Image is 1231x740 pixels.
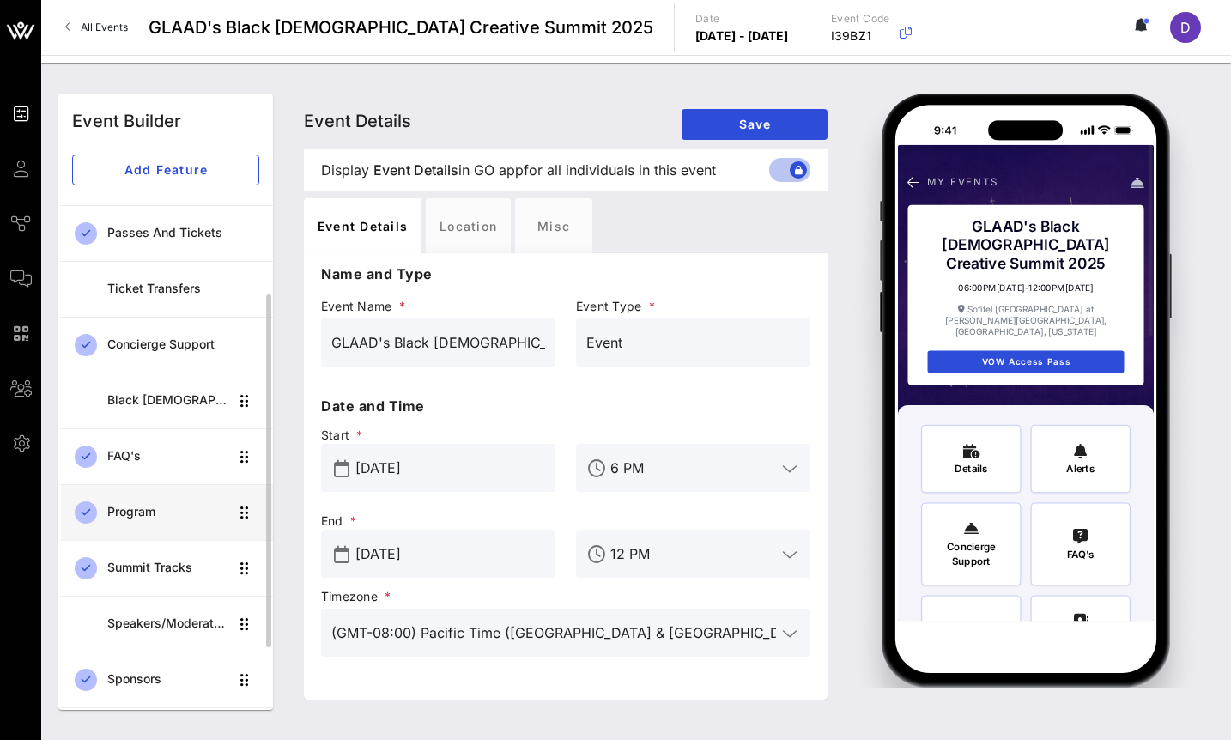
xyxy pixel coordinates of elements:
span: Event Details [373,160,458,180]
div: Concierge Support [107,337,259,352]
input: Start Time [610,454,776,482]
div: Black [DEMOGRAPHIC_DATA] Creative Summit 2025 [107,393,228,408]
p: Date [695,10,789,27]
a: Sponsors [58,652,273,707]
div: FAQ's [107,449,228,464]
input: End Time [610,540,776,567]
div: D [1170,12,1201,43]
a: Passes and Tickets [58,205,273,261]
a: All Events [55,14,138,41]
span: Save [695,117,814,131]
div: Program [107,505,228,519]
a: FAQ's [58,428,273,484]
span: Event Name [321,298,555,315]
a: Summit Tracks [58,540,273,596]
p: [DATE] - [DATE] [695,27,789,45]
span: Start [321,427,555,444]
p: Event Code [831,10,890,27]
span: Event Type [576,298,810,315]
span: D [1180,19,1191,36]
div: Sponsors [107,672,228,687]
span: End [321,513,555,530]
a: Ticket Transfers [58,261,273,317]
span: Event Details [304,111,411,131]
a: Speakers/Moderators [58,596,273,652]
span: All Events [81,21,128,33]
div: Ticket Transfers [107,282,259,296]
span: GLAAD's Black [DEMOGRAPHIC_DATA] Creative Summit 2025 [149,15,653,40]
input: Start Date [355,454,545,482]
div: Misc [515,198,592,253]
button: prepend icon [334,546,349,563]
button: Add Feature [72,155,259,185]
a: Concierge Support [58,317,273,373]
div: Location [426,198,511,253]
a: Program [58,484,273,540]
p: Name and Type [321,264,810,284]
p: I39BZ1 [831,27,890,45]
span: Display in GO app [321,160,716,180]
input: Timezone [331,619,776,646]
input: End Date [355,540,545,567]
div: Event Details [304,198,421,253]
p: Date and Time [321,396,810,416]
a: Black [DEMOGRAPHIC_DATA] Creative Summit 2025 [58,373,273,428]
div: Event Builder [72,108,181,134]
div: Summit Tracks [107,561,228,575]
div: Passes and Tickets [107,226,259,240]
button: prepend icon [334,460,349,477]
input: Event Name [331,329,545,356]
button: Save [682,109,828,140]
span: Timezone [321,588,810,605]
input: Event Type [586,329,800,356]
div: Speakers/Moderators [107,616,228,631]
span: for all individuals in this event [524,160,716,180]
span: Add Feature [87,162,245,177]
